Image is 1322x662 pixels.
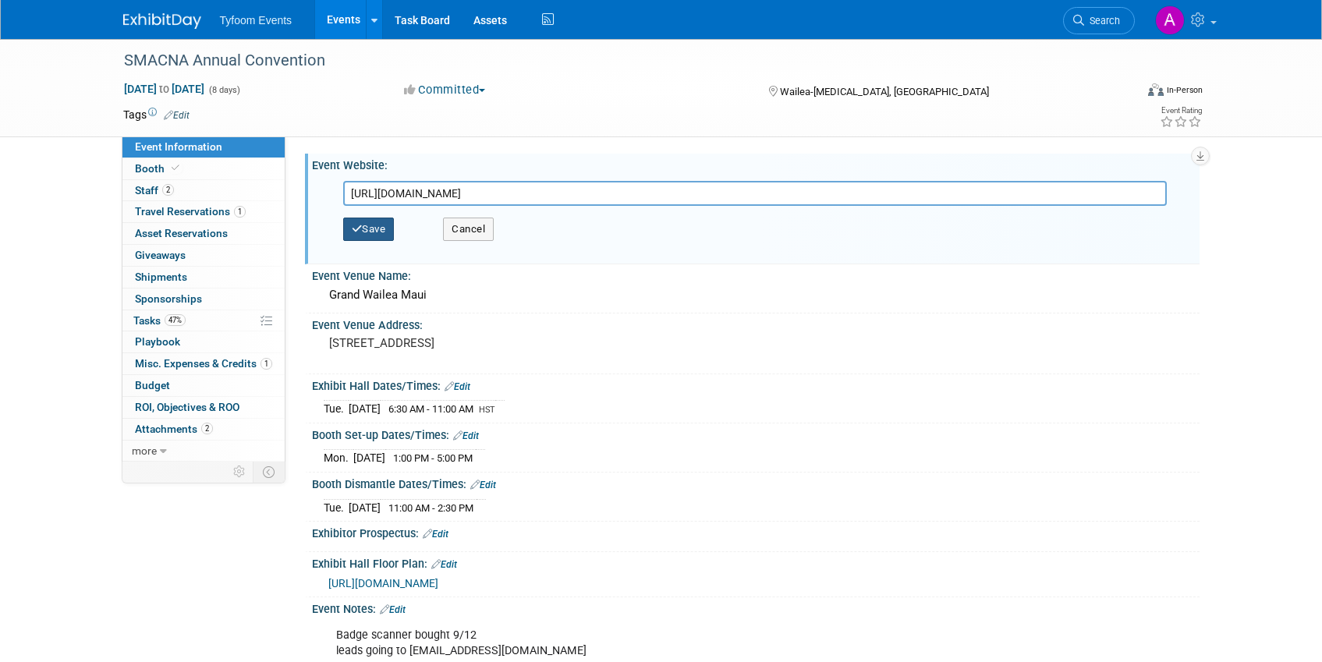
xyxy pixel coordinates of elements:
[122,267,285,288] a: Shipments
[122,245,285,266] a: Giveaways
[157,83,172,95] span: to
[423,529,448,540] a: Edit
[1166,84,1203,96] div: In-Person
[393,452,473,464] span: 1:00 PM - 5:00 PM
[324,401,349,417] td: Tue.
[119,47,1111,75] div: SMACNA Annual Convention
[443,218,494,241] button: Cancel
[135,184,174,196] span: Staff
[343,218,395,241] button: Save
[312,473,1200,493] div: Booth Dismantle Dates/Times:
[135,271,187,283] span: Shipments
[135,249,186,261] span: Giveaways
[123,82,205,96] span: [DATE] [DATE]
[135,227,228,239] span: Asset Reservations
[135,205,246,218] span: Travel Reservations
[312,423,1200,444] div: Booth Set-up Dates/Times:
[123,13,201,29] img: ExhibitDay
[312,154,1200,173] div: Event Website:
[122,223,285,244] a: Asset Reservations
[133,314,186,327] span: Tasks
[122,201,285,222] a: Travel Reservations1
[312,374,1200,395] div: Exhibit Hall Dates/Times:
[135,379,170,391] span: Budget
[1160,107,1202,115] div: Event Rating
[479,405,495,415] span: HST
[201,423,213,434] span: 2
[453,430,479,441] a: Edit
[122,180,285,201] a: Staff2
[388,502,473,514] span: 11:00 AM - 2:30 PM
[349,499,381,515] td: [DATE]
[162,184,174,196] span: 2
[234,206,246,218] span: 1
[388,403,473,415] span: 6:30 AM - 11:00 AM
[445,381,470,392] a: Edit
[1148,83,1164,96] img: Format-Inperson.png
[135,335,180,348] span: Playbook
[343,181,1167,206] input: Enter URL
[349,401,381,417] td: [DATE]
[172,164,179,172] i: Booth reservation complete
[1043,81,1203,104] div: Event Format
[135,162,183,175] span: Booth
[122,136,285,158] a: Event Information
[122,441,285,462] a: more
[164,110,190,121] a: Edit
[122,289,285,310] a: Sponsorships
[324,450,353,466] td: Mon.
[329,336,665,350] pre: [STREET_ADDRESS]
[780,86,989,97] span: Wailea-[MEDICAL_DATA], [GEOGRAPHIC_DATA]
[324,283,1188,307] div: Grand Wailea Maui
[312,313,1200,333] div: Event Venue Address:
[380,604,406,615] a: Edit
[132,444,157,457] span: more
[253,462,285,482] td: Toggle Event Tabs
[122,375,285,396] a: Budget
[470,480,496,490] a: Edit
[207,85,240,95] span: (8 days)
[165,314,186,326] span: 47%
[353,450,385,466] td: [DATE]
[1155,5,1185,35] img: Angie Nichols
[122,331,285,352] a: Playbook
[312,522,1200,542] div: Exhibitor Prospectus:
[399,82,491,98] button: Committed
[122,353,285,374] a: Misc. Expenses & Credits1
[122,158,285,179] a: Booth
[122,419,285,440] a: Attachments2
[324,499,349,515] td: Tue.
[220,14,292,27] span: Tyfoom Events
[1063,7,1135,34] a: Search
[312,597,1200,618] div: Event Notes:
[135,423,213,435] span: Attachments
[123,107,190,122] td: Tags
[431,559,457,570] a: Edit
[328,577,438,589] a: [URL][DOMAIN_NAME]
[135,401,239,413] span: ROI, Objectives & ROO
[226,462,253,482] td: Personalize Event Tab Strip
[261,358,272,370] span: 1
[135,292,202,305] span: Sponsorships
[122,397,285,418] a: ROI, Objectives & ROO
[122,310,285,331] a: Tasks47%
[135,357,272,370] span: Misc. Expenses & Credits
[312,264,1200,284] div: Event Venue Name:
[312,552,1200,572] div: Exhibit Hall Floor Plan:
[135,140,222,153] span: Event Information
[1084,15,1120,27] span: Search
